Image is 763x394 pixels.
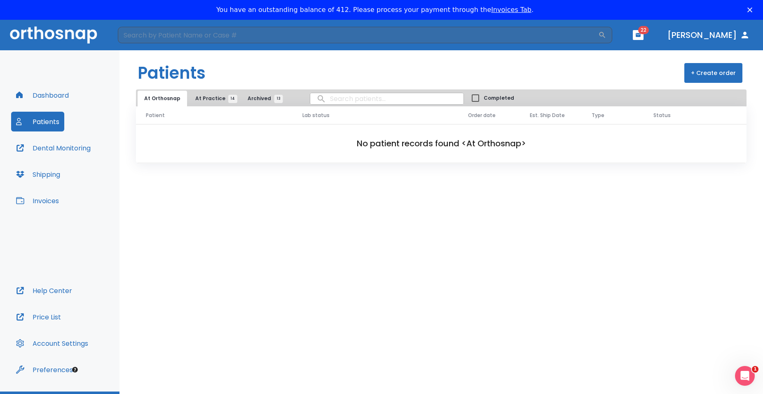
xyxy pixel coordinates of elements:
[747,7,756,12] div: Close
[11,360,78,380] button: Preferences
[195,95,233,102] span: At Practice
[118,27,598,43] input: Search by Patient Name or Case #
[735,366,755,386] iframe: Intercom live chat
[274,95,283,103] span: 13
[11,112,64,131] button: Patients
[149,137,733,150] h2: No patient records found <At Orthosnap>
[11,281,77,300] button: Help Center
[11,191,64,211] button: Invoices
[530,112,565,119] span: Est. Ship Date
[138,61,206,85] h1: Patients
[10,26,97,43] img: Orthosnap
[484,94,514,102] span: Completed
[228,95,237,103] span: 14
[491,6,531,14] a: Invoices Tab
[11,307,66,327] button: Price List
[71,366,79,373] div: Tooltip anchor
[468,112,496,119] span: Order date
[653,112,671,119] span: Status
[684,63,742,83] button: + Create order
[302,112,330,119] span: Lab status
[146,112,165,119] span: Patient
[310,91,463,107] input: search
[248,95,279,102] span: Archived
[11,164,65,184] button: Shipping
[592,112,604,119] span: Type
[11,138,96,158] button: Dental Monitoring
[216,6,534,14] div: You have an outstanding balance of 412. Please process your payment through the .
[664,28,753,42] button: [PERSON_NAME]
[138,91,287,106] div: tabs
[11,333,93,353] button: Account Settings
[638,26,649,34] span: 22
[11,85,74,105] button: Dashboard
[138,91,187,106] button: At Orthosnap
[752,366,758,373] span: 1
